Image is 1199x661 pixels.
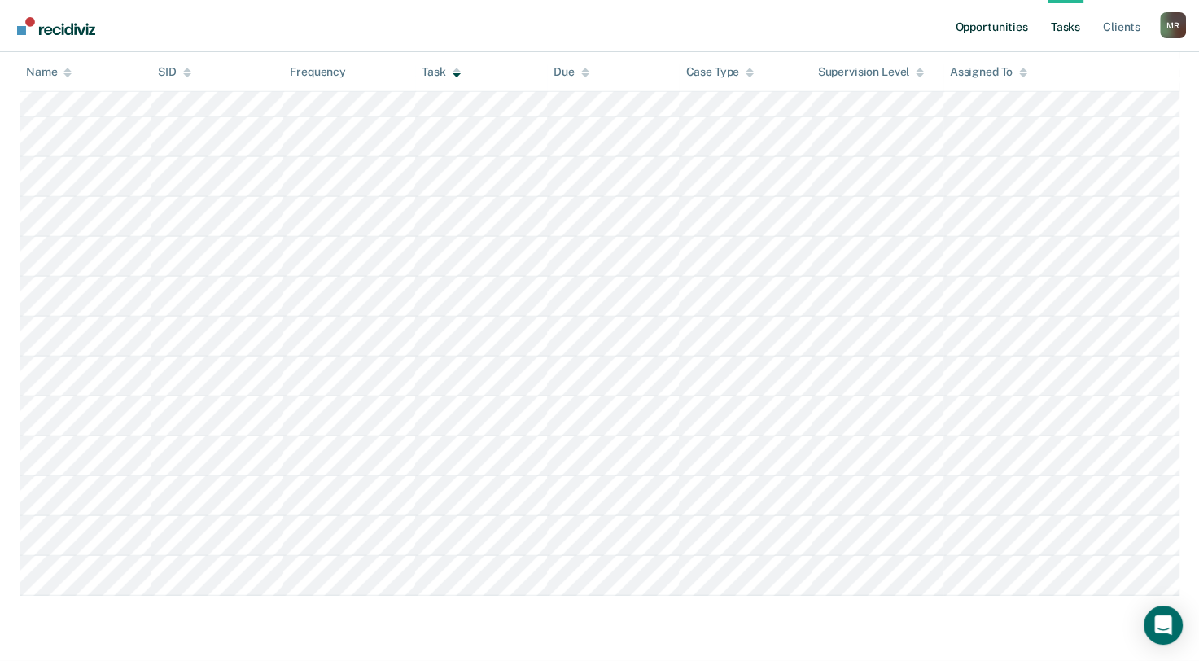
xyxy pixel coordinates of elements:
[685,65,754,79] div: Case Type
[158,65,191,79] div: SID
[26,65,72,79] div: Name
[17,17,95,35] img: Recidiviz
[290,65,346,79] div: Frequency
[422,65,460,79] div: Task
[1160,12,1186,38] div: M R
[1144,606,1183,645] div: Open Intercom Messenger
[554,65,589,79] div: Due
[1160,12,1186,38] button: Profile dropdown button
[950,65,1027,79] div: Assigned To
[818,65,925,79] div: Supervision Level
